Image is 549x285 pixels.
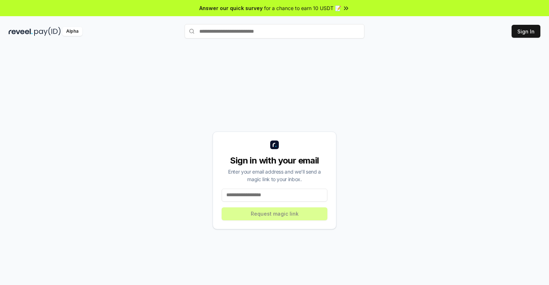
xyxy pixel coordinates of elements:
[264,4,341,12] span: for a chance to earn 10 USDT 📝
[512,25,540,38] button: Sign In
[9,27,33,36] img: reveel_dark
[199,4,263,12] span: Answer our quick survey
[222,168,327,183] div: Enter your email address and we’ll send a magic link to your inbox.
[34,27,61,36] img: pay_id
[270,141,279,149] img: logo_small
[222,155,327,166] div: Sign in with your email
[62,27,82,36] div: Alpha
